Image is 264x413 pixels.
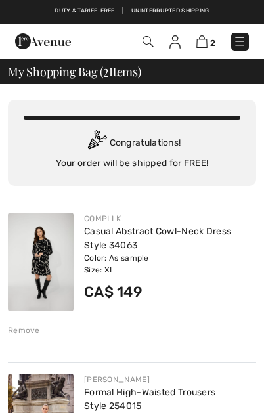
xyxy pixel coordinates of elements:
[84,374,256,385] div: [PERSON_NAME]
[196,35,208,48] img: Shopping Bag
[210,38,215,48] span: 2
[8,213,74,311] img: Casual Abstract Cowl-Neck Dress Style 34063
[196,35,215,49] a: 2
[233,35,246,48] img: Menu
[15,35,71,47] a: 1ère Avenue
[24,130,240,170] div: Congratulations! Your order will be shipped for FREE!
[103,63,109,78] span: 2
[84,226,231,251] a: Casual Abstract Cowl-Neck Dress Style 34063
[84,283,143,301] span: CA$ 149
[83,130,110,156] img: Congratulation2.svg
[8,324,40,336] div: Remove
[84,213,256,225] div: COMPLI K
[84,387,215,412] a: Formal High-Waisted Trousers Style 254015
[8,66,141,77] span: My Shopping Bag ( Items)
[84,252,256,276] div: Color: As sample Size: XL
[169,35,181,49] img: My Info
[143,36,154,47] img: Search
[15,33,71,49] img: 1ère Avenue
